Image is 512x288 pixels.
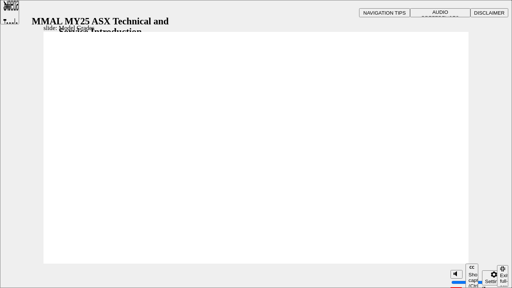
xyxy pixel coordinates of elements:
button: Exit full-screen (Ctrl+Alt+F) [497,265,508,287]
button: Mute (Ctrl+Alt+M) [451,270,463,279]
button: DISCLAIMER [470,8,508,17]
button: Settings [482,270,506,285]
nav: slide navigation [497,264,508,288]
input: volume [451,279,500,285]
div: Settings [485,279,503,284]
button: Show captions (Ctrl+Alt+C) [466,264,478,288]
span: AUDIO PREFERENCES [422,9,459,21]
button: AUDIO PREFERENCES [410,8,470,17]
div: misc controls [447,264,493,288]
span: DISCLAIMER [474,10,505,16]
